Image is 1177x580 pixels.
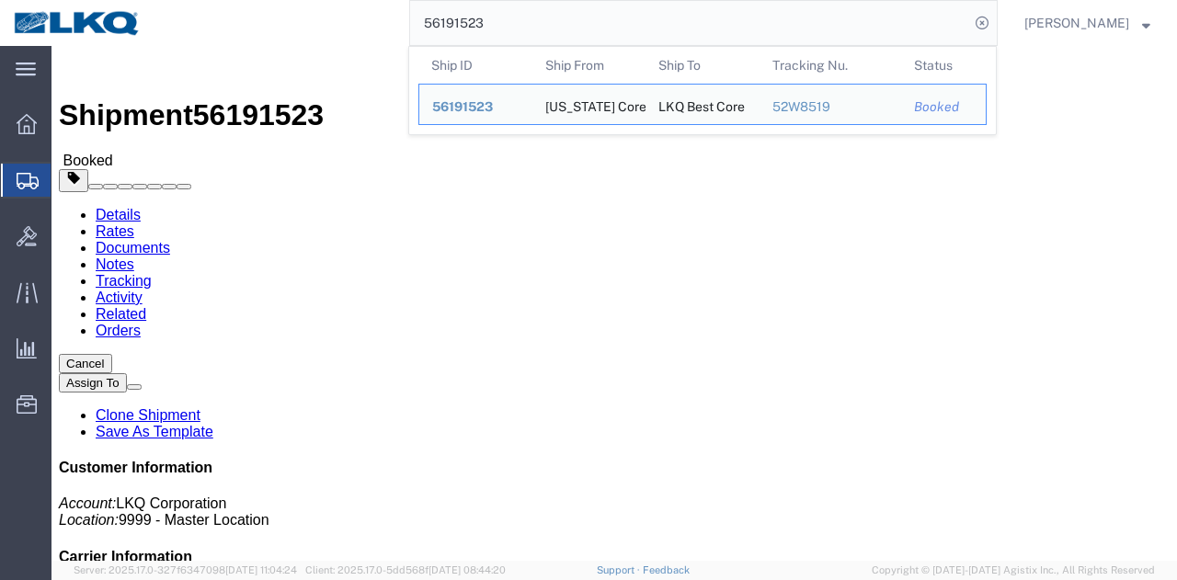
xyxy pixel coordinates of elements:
div: 56191523 [432,97,520,117]
span: [DATE] 11:04:24 [225,564,297,575]
iframe: FS Legacy Container [51,46,1177,561]
span: [DATE] 08:44:20 [429,564,506,575]
th: Ship From [532,47,646,84]
span: 56191523 [432,99,493,114]
img: logo [13,9,142,37]
a: Feedback [643,564,690,575]
input: Search for shipment number, reference number [410,1,969,45]
a: Support [597,564,643,575]
div: LKQ Best Core [658,85,745,124]
div: Booked [914,97,973,117]
span: Server: 2025.17.0-327f6347098 [74,564,297,575]
span: Rajasheker Reddy [1024,13,1129,33]
div: California Core [545,85,634,124]
th: Ship To [646,47,760,84]
button: [PERSON_NAME] [1023,12,1151,34]
span: Client: 2025.17.0-5dd568f [305,564,506,575]
table: Search Results [418,47,996,134]
span: Copyright © [DATE]-[DATE] Agistix Inc., All Rights Reserved [872,563,1155,578]
th: Ship ID [418,47,532,84]
th: Status [901,47,987,84]
div: 52W8519 [772,97,889,117]
th: Tracking Nu. [760,47,902,84]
